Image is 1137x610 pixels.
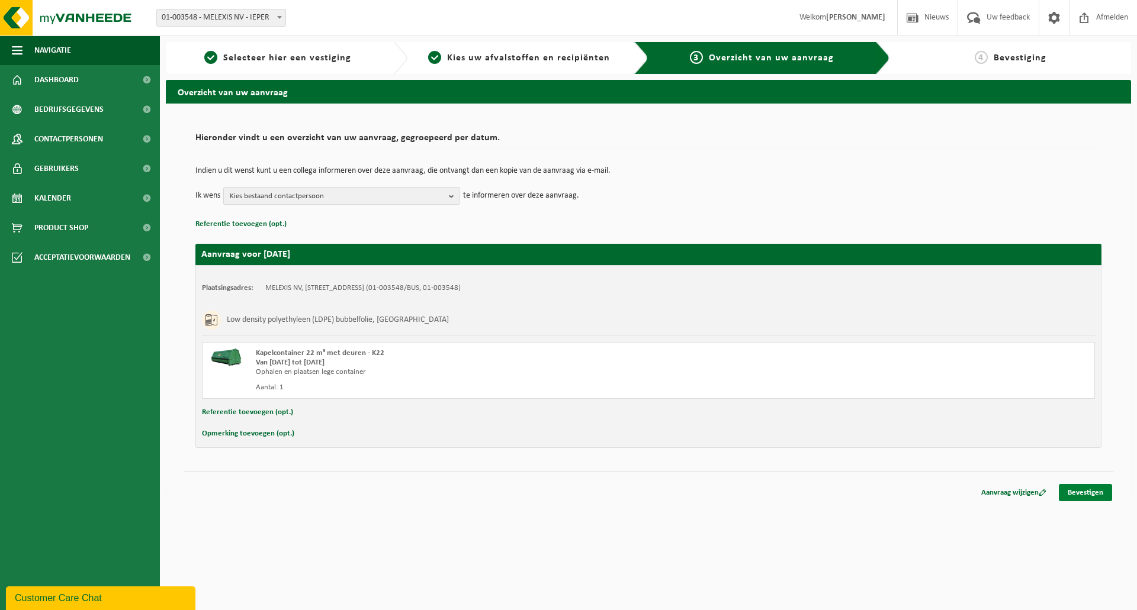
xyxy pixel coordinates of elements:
span: Overzicht van uw aanvraag [709,53,834,63]
h2: Hieronder vindt u een overzicht van uw aanvraag, gegroepeerd per datum. [195,133,1101,149]
span: Selecteer hier een vestiging [223,53,351,63]
span: Kalender [34,183,71,213]
strong: [PERSON_NAME] [826,13,885,22]
span: Dashboard [34,65,79,95]
p: te informeren over deze aanvraag. [463,187,579,205]
strong: Plaatsingsadres: [202,284,253,292]
span: Navigatie [34,35,71,65]
span: Kies bestaand contactpersoon [230,188,444,205]
button: Kies bestaand contactpersoon [223,187,460,205]
span: 01-003548 - MELEXIS NV - IEPER [156,9,286,27]
button: Opmerking toevoegen (opt.) [202,426,294,441]
span: Contactpersonen [34,124,103,154]
h2: Overzicht van uw aanvraag [166,80,1131,103]
span: Bevestiging [994,53,1046,63]
strong: Van [DATE] tot [DATE] [256,359,325,366]
a: Bevestigen [1059,484,1112,501]
span: Product Shop [34,213,88,243]
a: 1Selecteer hier een vestiging [172,51,384,65]
span: 2 [428,51,441,64]
td: MELEXIS NV, [STREET_ADDRESS] (01-003548/BUS, 01-003548) [265,283,461,293]
p: Indien u dit wenst kunt u een collega informeren over deze aanvraag, die ontvangt dan een kopie v... [195,167,1101,175]
div: Ophalen en plaatsen lege container [256,367,696,377]
span: Acceptatievoorwaarden [34,243,130,272]
span: 3 [690,51,703,64]
span: 1 [204,51,217,64]
strong: Aanvraag voor [DATE] [201,250,290,259]
span: 4 [975,51,988,64]
a: Aanvraag wijzigen [972,484,1055,501]
h3: Low density polyethyleen (LDPE) bubbelfolie, [GEOGRAPHIC_DATA] [227,311,449,330]
span: Bedrijfsgegevens [34,95,104,124]
span: Kapelcontainer 22 m³ met deuren - K22 [256,349,384,357]
p: Ik wens [195,187,220,205]
span: 01-003548 - MELEXIS NV - IEPER [157,9,285,26]
span: Gebruikers [34,154,79,183]
button: Referentie toevoegen (opt.) [202,405,293,420]
a: 2Kies uw afvalstoffen en recipiënten [413,51,625,65]
img: HK-XK-22-GN-00.png [208,348,244,366]
iframe: chat widget [6,584,198,610]
button: Referentie toevoegen (opt.) [195,217,287,232]
span: Kies uw afvalstoffen en recipiënten [447,53,610,63]
div: Aantal: 1 [256,383,696,392]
